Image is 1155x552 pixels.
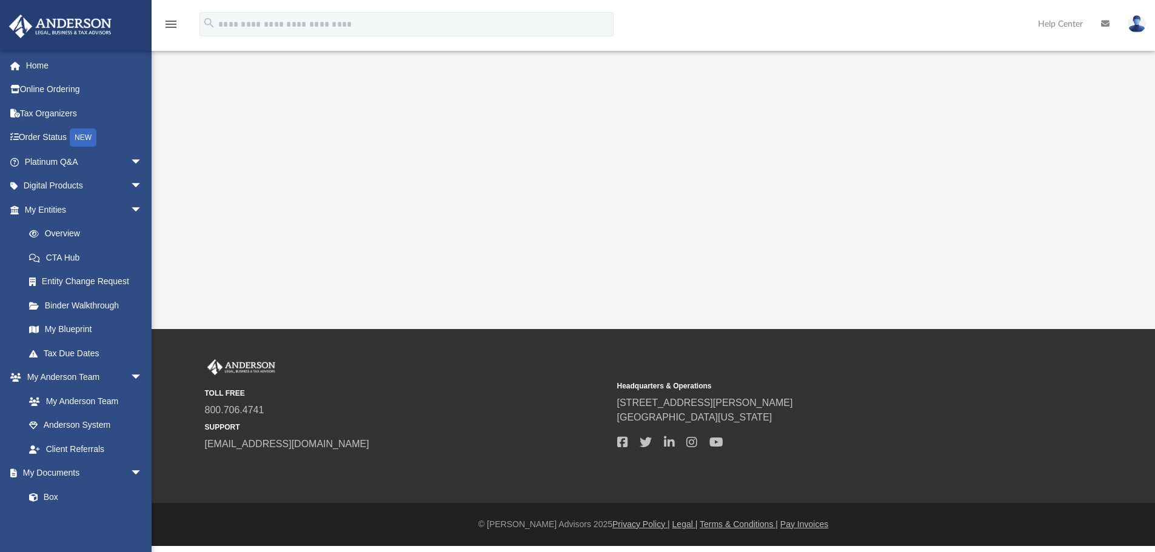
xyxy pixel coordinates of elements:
a: Anderson System [17,413,155,437]
div: NEW [70,128,96,147]
a: Entity Change Request [17,270,161,294]
div: © [PERSON_NAME] Advisors 2025 [152,518,1155,531]
img: Anderson Advisors Platinum Portal [205,359,278,375]
a: Pay Invoices [780,519,828,529]
a: CTA Hub [17,245,161,270]
img: Anderson Advisors Platinum Portal [5,15,115,38]
a: Box [17,485,149,509]
a: [EMAIL_ADDRESS][DOMAIN_NAME] [205,439,369,449]
span: arrow_drop_down [130,174,155,199]
span: arrow_drop_down [130,198,155,222]
small: SUPPORT [205,422,609,433]
span: arrow_drop_down [130,461,155,486]
a: My Documentsarrow_drop_down [8,461,155,485]
a: My Blueprint [17,318,155,342]
a: Legal | [672,519,698,529]
a: [STREET_ADDRESS][PERSON_NAME] [617,397,793,408]
a: Tax Organizers [8,101,161,125]
a: 800.706.4741 [205,405,264,415]
i: search [203,16,216,30]
a: Meeting Minutes [17,509,155,533]
img: User Pic [1128,15,1146,33]
a: Privacy Policy | [612,519,670,529]
span: arrow_drop_down [130,150,155,175]
a: My Anderson Team [17,389,149,413]
a: My Entitiesarrow_drop_down [8,198,161,222]
a: Digital Productsarrow_drop_down [8,174,161,198]
a: menu [164,23,178,32]
a: Client Referrals [17,437,155,461]
a: [GEOGRAPHIC_DATA][US_STATE] [617,412,772,422]
small: Headquarters & Operations [617,381,1021,391]
a: Home [8,53,161,78]
a: Overview [17,222,161,246]
a: Order StatusNEW [8,125,161,150]
a: My Anderson Teamarrow_drop_down [8,365,155,390]
span: arrow_drop_down [130,365,155,390]
a: Platinum Q&Aarrow_drop_down [8,150,161,174]
i: menu [164,17,178,32]
a: Tax Due Dates [17,341,161,365]
a: Binder Walkthrough [17,293,161,318]
a: Terms & Conditions | [700,519,778,529]
a: Online Ordering [8,78,161,102]
small: TOLL FREE [205,388,609,399]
